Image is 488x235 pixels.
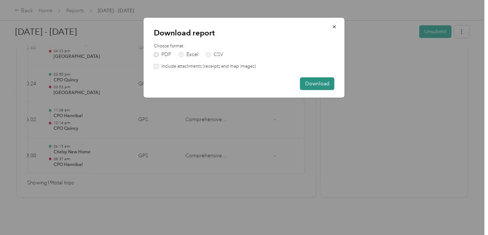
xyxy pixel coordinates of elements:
iframe: Everlance-gr Chat Button Frame [447,195,488,235]
label: Choose format [154,43,335,50]
label: Include attachments (receipts and map images) [159,63,256,70]
button: Download [300,77,335,90]
p: Download report [154,28,335,38]
label: CSV [206,52,223,57]
label: Excel [179,52,198,57]
label: PDF [154,52,171,57]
